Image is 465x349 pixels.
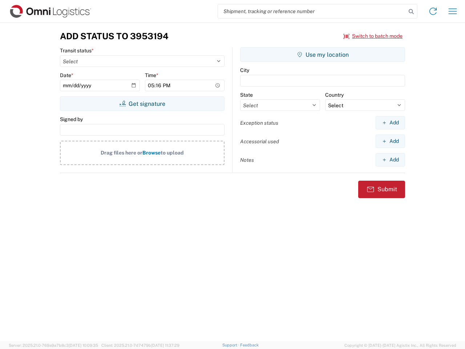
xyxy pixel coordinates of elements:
[240,343,259,347] a: Feedback
[60,96,225,111] button: Get signature
[218,4,406,18] input: Shipment, tracking or reference number
[358,181,405,198] button: Submit
[240,67,249,73] label: City
[376,153,405,167] button: Add
[161,150,184,156] span: to upload
[145,72,158,79] label: Time
[142,150,161,156] span: Browse
[240,157,254,163] label: Notes
[240,138,279,145] label: Accessorial used
[101,343,179,348] span: Client: 2025.21.0-7d7479b
[151,343,179,348] span: [DATE] 11:37:29
[60,31,169,41] h3: Add Status to 3953194
[69,343,98,348] span: [DATE] 10:09:35
[222,343,240,347] a: Support
[344,342,456,349] span: Copyright © [DATE]-[DATE] Agistix Inc., All Rights Reserved
[60,72,73,79] label: Date
[325,92,344,98] label: Country
[376,116,405,129] button: Add
[240,92,253,98] label: State
[9,343,98,348] span: Server: 2025.21.0-769a9a7b8c3
[101,150,142,156] span: Drag files here or
[376,135,405,148] button: Add
[240,120,278,126] label: Exception status
[240,47,405,62] button: Use my location
[60,47,94,54] label: Transit status
[343,30,403,42] button: Switch to batch mode
[60,116,83,123] label: Signed by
